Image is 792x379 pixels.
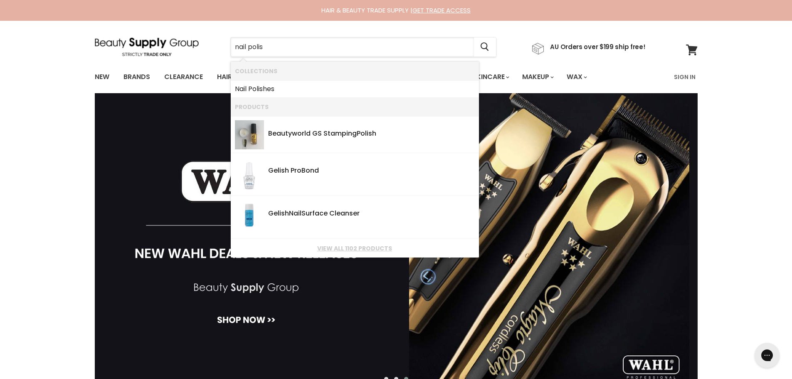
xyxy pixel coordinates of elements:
a: Sign In [669,68,701,86]
li: Products: Gelish Nail Surface Cleanser [231,196,479,239]
div: Beautyworld GS Stamping sh [268,130,475,139]
a: Skincare [466,68,514,86]
a: GET TRADE ACCESS [412,6,471,15]
button: Search [474,37,496,57]
b: Poli [357,129,368,138]
a: Haircare [211,68,259,86]
a: Brands [117,68,156,86]
li: Collections [231,62,479,80]
li: Products: Beautyworld GS Stamping Polish [231,116,479,153]
b: Nail [235,84,247,94]
li: Collections: Nail Polishes [231,80,479,98]
iframe: Gorgias live chat messenger [750,340,784,371]
img: 01205-GEL-Basix-Bottle-ProBond-2018-2_200x.jpg [242,157,257,192]
div: Gelish Surface Cleanser [268,210,475,218]
div: Gelish ProBond [268,167,475,176]
a: Wax [560,68,592,86]
form: Product [230,37,496,57]
nav: Main [84,65,708,89]
b: Poli [248,84,259,94]
div: HAIR & BEAUTY TRADE SUPPLY | [84,6,708,15]
li: View All [231,239,479,258]
ul: Main menu [89,65,632,89]
a: Clearance [158,68,209,86]
li: Products [231,97,479,116]
a: Makeup [516,68,559,86]
a: View all 1102 products [235,245,475,252]
img: gelish-cleanser-4oz-dsc_2277_200x.jpg [238,200,261,235]
b: Nail [289,208,301,218]
a: New [89,68,116,86]
input: Search [231,37,474,57]
li: Products: Gelish ProBond [231,153,479,196]
a: shes [235,82,475,96]
img: 0302_200x.jpg [235,120,264,149]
